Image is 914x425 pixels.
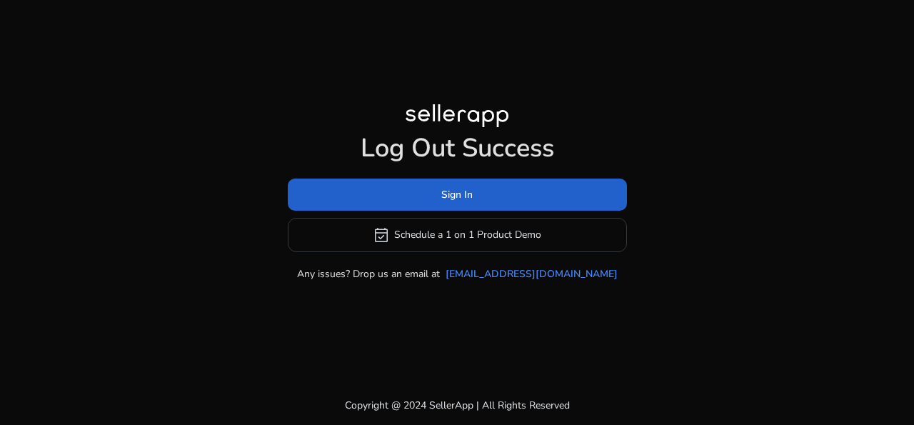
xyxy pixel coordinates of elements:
span: Sign In [441,187,473,202]
p: Any issues? Drop us an email at [297,266,440,281]
h1: Log Out Success [288,133,627,164]
span: event_available [373,226,390,244]
button: event_availableSchedule a 1 on 1 Product Demo [288,218,627,252]
button: Sign In [288,179,627,211]
a: [EMAIL_ADDRESS][DOMAIN_NAME] [446,266,618,281]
